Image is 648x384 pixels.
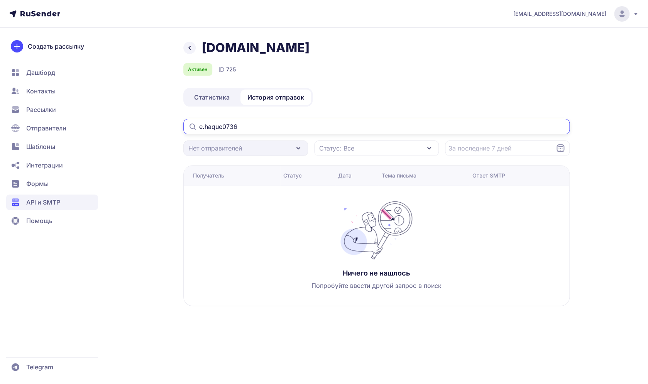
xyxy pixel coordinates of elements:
[26,362,53,372] span: Telegram
[26,68,55,77] span: Дашборд
[338,172,352,179] div: Дата
[26,105,56,114] span: Рассылки
[185,90,239,105] a: Статистика
[247,93,304,102] span: История отправок
[472,172,505,179] div: Ответ SMTP
[183,119,570,134] input: Поиск
[26,86,56,96] span: Контакты
[445,140,570,156] input: Datepicker input
[343,269,410,278] h3: Ничего не нашлось
[319,144,354,153] span: Статус: Все
[338,201,415,259] img: no_photo
[26,161,63,170] span: Интеграции
[194,93,230,102] span: Статистика
[188,66,207,73] span: Активен
[283,172,302,179] div: Статус
[382,172,416,179] div: Тема письма
[26,179,49,188] span: Формы
[6,359,98,375] a: Telegram
[202,40,310,56] h1: [DOMAIN_NAME]
[226,66,236,73] span: 725
[240,90,311,105] a: История отправок
[26,198,60,207] span: API и SMTP
[311,281,442,290] span: Попробуйте ввести другой запрос в поиск
[26,216,52,225] span: Помощь
[193,172,224,179] div: Получатель
[513,10,606,18] span: [EMAIL_ADDRESS][DOMAIN_NAME]
[26,142,55,151] span: Шаблоны
[28,42,84,51] span: Создать рассылку
[218,65,236,74] div: ID
[26,123,66,133] span: Отправители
